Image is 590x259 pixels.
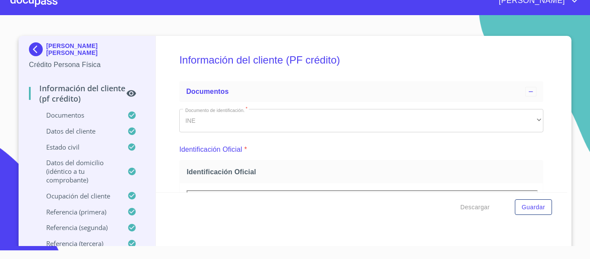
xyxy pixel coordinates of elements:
p: Referencia (tercera) [29,239,127,248]
div: INE [179,109,543,132]
p: Referencia (primera) [29,208,127,216]
button: Descargar [457,199,493,215]
span: Documentos [186,88,228,95]
p: Ocupación del Cliente [29,192,127,200]
p: Crédito Persona Física [29,60,145,70]
span: Descargar [460,202,490,213]
p: Datos del domicilio (idéntico a tu comprobante) [29,158,127,184]
h5: Información del cliente (PF crédito) [179,42,543,78]
p: Identificación Oficial [179,144,242,155]
span: Identificación Oficial [187,167,539,176]
p: [PERSON_NAME] [PERSON_NAME] [46,42,145,56]
p: Información del cliente (PF crédito) [29,83,126,104]
button: Guardar [515,199,552,215]
p: Estado Civil [29,143,127,151]
p: Documentos [29,111,127,119]
div: Documentos [179,81,543,102]
p: Datos del cliente [29,127,127,135]
span: Guardar [522,202,545,213]
div: [PERSON_NAME] [PERSON_NAME] [29,42,145,60]
img: Docupass spot blue [29,42,46,56]
p: Referencia (segunda) [29,223,127,232]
